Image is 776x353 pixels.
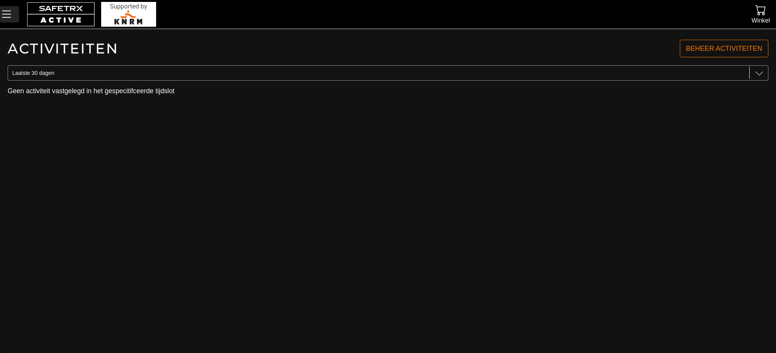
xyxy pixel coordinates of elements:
[686,43,762,55] span: Beheer activiteiten
[752,15,770,26] div: Winkel
[12,70,54,76] span: Laatste 30 dagen
[680,40,768,57] a: Beheer activiteiten
[8,40,119,57] h1: Activiteiten
[101,2,156,27] img: RescueLogo.svg
[8,87,174,96] h5: Geen activiteit vastgelegd in het gespecitifceerde tijdslot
